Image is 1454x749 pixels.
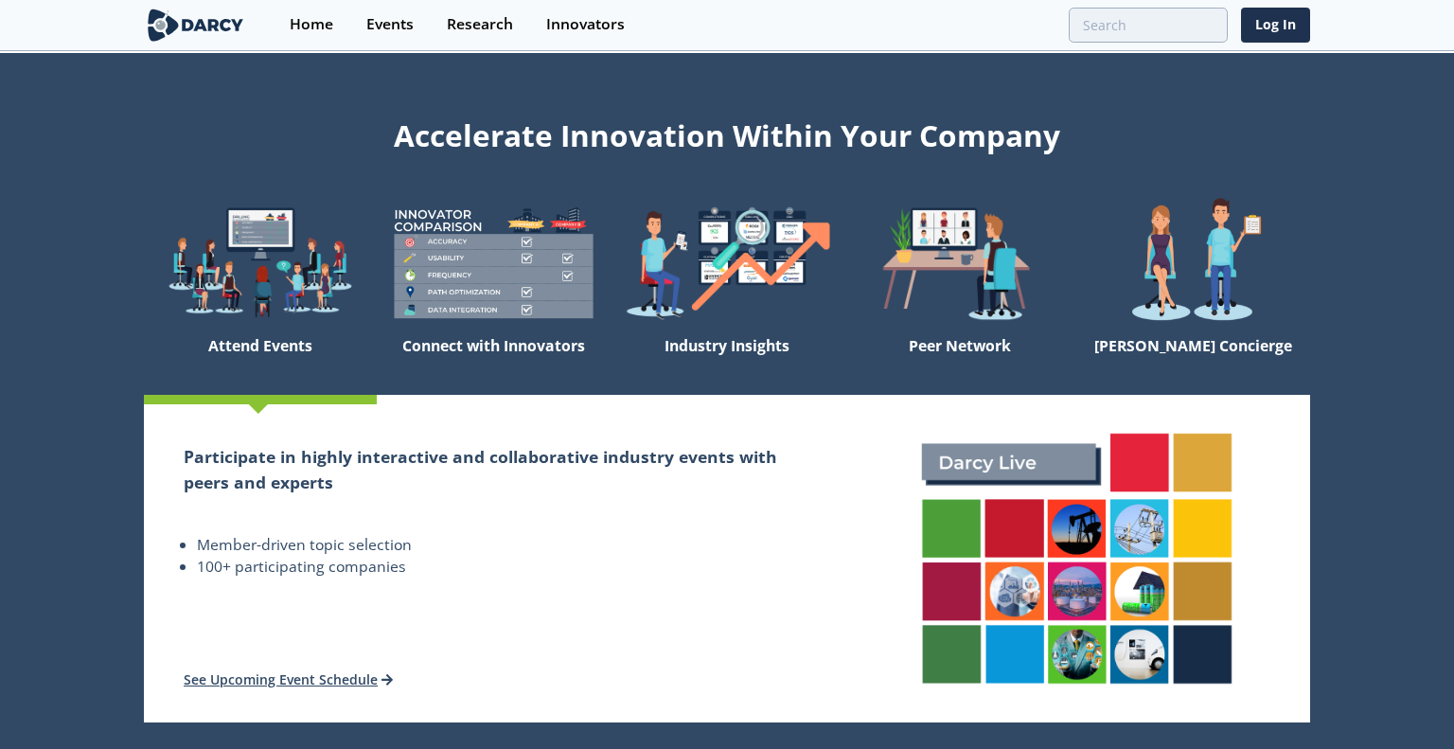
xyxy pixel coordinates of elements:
div: Attend Events [144,329,377,395]
div: Innovators [546,17,625,32]
div: Accelerate Innovation Within Your Company [144,106,1310,157]
div: Research [447,17,513,32]
img: welcome-concierge-wide-20dccca83e9cbdbb601deee24fb8df72.png [1077,197,1310,329]
img: welcome-compare-1b687586299da8f117b7ac84fd957760.png [377,197,610,329]
div: Industry Insights [611,329,843,395]
div: Home [290,17,333,32]
img: welcome-attend-b816887fc24c32c29d1763c6e0ddb6e6.png [843,197,1076,329]
div: Peer Network [843,329,1076,395]
img: attend-events-831e21027d8dfeae142a4bc70e306247.png [902,414,1252,704]
li: Member-driven topic selection [197,534,804,557]
img: logo-wide.svg [144,9,247,42]
li: 100+ participating companies [197,556,804,579]
img: welcome-explore-560578ff38cea7c86bcfe544b5e45342.png [144,197,377,329]
div: Events [366,17,414,32]
div: [PERSON_NAME] Concierge [1077,329,1310,395]
input: Advanced Search [1069,8,1228,43]
a: Log In [1241,8,1310,43]
a: See Upcoming Event Schedule [184,670,393,688]
div: Connect with Innovators [377,329,610,395]
img: welcome-find-a12191a34a96034fcac36f4ff4d37733.png [611,197,843,329]
h2: Participate in highly interactive and collaborative industry events with peers and experts [184,444,804,494]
